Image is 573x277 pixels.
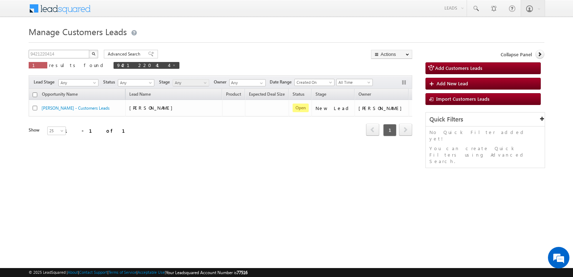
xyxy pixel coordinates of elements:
[126,90,154,100] span: Lead Name
[437,80,468,86] span: Add New Lead
[409,90,430,99] span: Actions
[49,62,106,68] span: results found
[337,79,371,86] span: All Time
[64,126,134,135] div: 1 - 1 of 1
[29,127,42,133] div: Show
[249,91,285,97] span: Expected Deal Size
[237,270,247,275] span: 77516
[399,124,412,136] a: next
[138,270,165,274] a: Acceptable Use
[118,79,154,86] a: Any
[166,270,247,275] span: Your Leadsquared Account Number is
[34,79,57,85] span: Lead Stage
[38,90,81,100] a: Opportunity Name
[47,126,66,135] a: 25
[108,51,143,57] span: Advanced Search
[48,128,67,134] span: 25
[68,270,78,274] a: About
[294,79,334,86] a: Created On
[109,270,136,274] a: Terms of Service
[316,91,326,97] span: Stage
[229,79,266,86] input: Type to Search
[118,80,152,86] span: Any
[29,26,127,37] span: Manage Customers Leads
[293,104,309,112] span: Open
[312,90,330,100] a: Stage
[289,90,308,100] a: Status
[426,113,545,126] div: Quick Filters
[429,145,541,164] p: You can create Quick Filters using Advanced Search.
[33,92,37,97] input: Check all records
[173,79,209,86] a: Any
[226,91,241,97] span: Product
[358,105,405,111] div: [PERSON_NAME]
[129,105,176,111] span: [PERSON_NAME]
[32,62,44,68] span: 1
[316,105,351,111] div: New Lead
[42,91,78,97] span: Opportunity Name
[366,124,379,136] a: prev
[256,80,265,87] a: Show All Items
[429,129,541,142] p: No Quick Filter added yet!
[59,80,96,86] span: Any
[58,79,98,86] a: Any
[42,105,110,111] a: [PERSON_NAME] - Customers Leads
[383,124,396,136] span: 1
[358,91,371,97] span: Owner
[117,62,169,68] span: 9421220414
[103,79,118,85] span: Status
[92,52,95,56] img: Search
[173,80,207,86] span: Any
[159,79,173,85] span: Stage
[436,96,490,102] span: Import Customers Leads
[29,269,247,276] span: © 2025 LeadSquared | | | | |
[371,50,412,59] button: Actions
[270,79,294,85] span: Date Range
[336,79,373,86] a: All Time
[435,65,482,71] span: Add Customers Leads
[295,79,332,86] span: Created On
[79,270,107,274] a: Contact Support
[501,51,532,58] span: Collapse Panel
[245,90,288,100] a: Expected Deal Size
[214,79,229,85] span: Owner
